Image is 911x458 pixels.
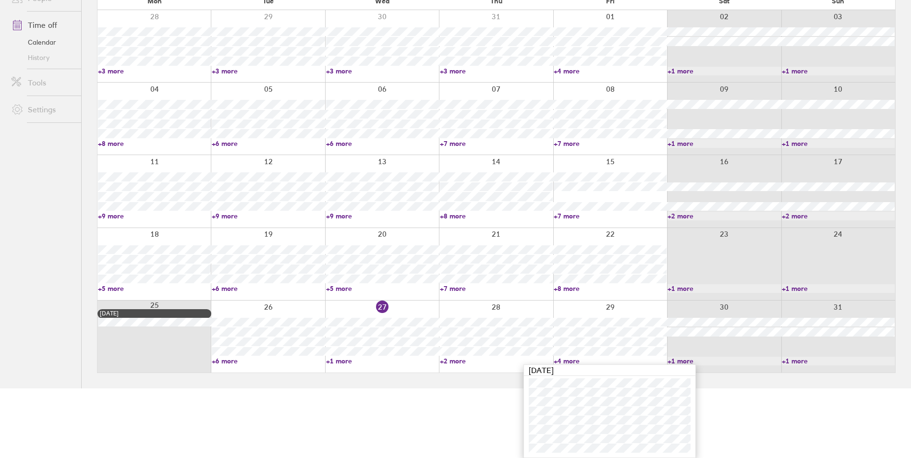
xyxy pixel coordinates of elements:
[98,284,211,293] a: +5 more
[554,284,667,293] a: +8 more
[326,284,439,293] a: +5 more
[440,212,553,220] a: +8 more
[668,67,780,75] a: +1 more
[440,357,553,365] a: +2 more
[554,139,667,148] a: +7 more
[326,357,439,365] a: +1 more
[782,67,895,75] a: +1 more
[98,67,211,75] a: +3 more
[212,212,325,220] a: +9 more
[98,212,211,220] a: +9 more
[100,310,209,317] div: [DATE]
[668,212,780,220] a: +2 more
[782,139,895,148] a: +1 more
[212,357,325,365] a: +6 more
[98,139,211,148] a: +8 more
[668,139,780,148] a: +1 more
[782,357,895,365] a: +1 more
[440,139,553,148] a: +7 more
[4,100,81,119] a: Settings
[782,284,895,293] a: +1 more
[326,212,439,220] a: +9 more
[212,139,325,148] a: +6 more
[4,73,81,92] a: Tools
[668,284,780,293] a: +1 more
[554,212,667,220] a: +7 more
[554,357,667,365] a: +4 more
[212,67,325,75] a: +3 more
[782,212,895,220] a: +2 more
[668,357,780,365] a: +1 more
[4,35,81,50] a: Calendar
[326,67,439,75] a: +3 more
[4,15,81,35] a: Time off
[524,365,695,376] div: [DATE]
[212,284,325,293] a: +6 more
[326,139,439,148] a: +6 more
[4,50,81,65] a: History
[440,284,553,293] a: +7 more
[440,67,553,75] a: +3 more
[554,67,667,75] a: +4 more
